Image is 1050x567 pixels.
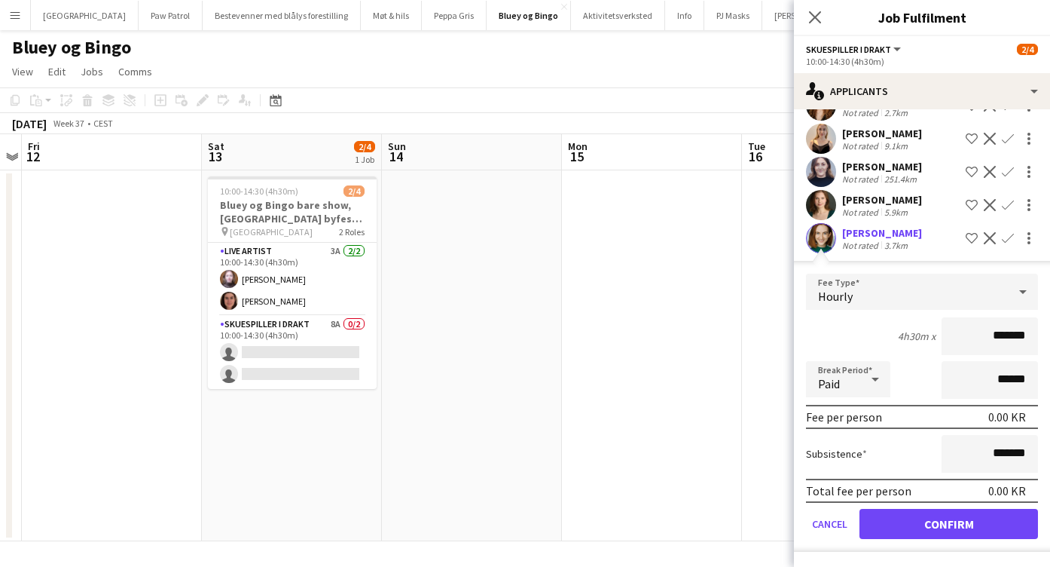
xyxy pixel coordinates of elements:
[842,140,881,152] div: Not rated
[665,1,704,30] button: Info
[6,62,39,81] a: View
[842,207,881,218] div: Not rated
[112,62,158,81] a: Comms
[748,139,765,153] span: Tue
[220,185,298,197] span: 10:00-14:30 (4h30m)
[806,509,853,539] button: Cancel
[881,173,920,185] div: 251.4km
[50,118,87,129] span: Week 37
[842,160,922,173] div: [PERSON_NAME]
[806,409,882,424] div: Fee per person
[568,139,588,153] span: Mon
[818,376,840,391] span: Paid
[230,226,313,238] span: [GEOGRAPHIC_DATA]
[842,127,922,140] div: [PERSON_NAME]
[361,1,422,30] button: Møt & hils
[818,289,853,304] span: Hourly
[75,62,109,81] a: Jobs
[343,185,365,197] span: 2/4
[31,1,139,30] button: [GEOGRAPHIC_DATA]
[762,1,851,30] button: [PERSON_NAME]
[988,409,1026,424] div: 0.00 KR
[842,226,922,240] div: [PERSON_NAME]
[203,1,361,30] button: Bestevenner med blålys forestilling
[842,240,881,251] div: Not rated
[354,141,375,152] span: 2/4
[388,139,406,153] span: Sun
[81,65,103,78] span: Jobs
[139,1,203,30] button: Paw Patrol
[704,1,762,30] button: PJ Masks
[794,8,1050,27] h3: Job Fulfilment
[206,148,224,165] span: 13
[806,483,911,498] div: Total fee per person
[806,56,1038,67] div: 10:00-14:30 (4h30m)
[118,65,152,78] span: Comms
[794,73,1050,109] div: Applicants
[93,118,113,129] div: CEST
[12,36,131,59] h1: Bluey og Bingo
[42,62,72,81] a: Edit
[208,176,377,389] app-job-card: 10:00-14:30 (4h30m)2/4Bluey og Bingo bare show, [GEOGRAPHIC_DATA] byfest, [DATE] [GEOGRAPHIC_DATA...
[386,148,406,165] span: 14
[806,44,903,55] button: Skuespiller i drakt
[806,447,867,461] label: Subsistence
[881,240,911,251] div: 3.7km
[881,140,911,152] div: 9.1km
[487,1,571,30] button: Bluey og Bingo
[842,107,881,118] div: Not rated
[571,1,665,30] button: Aktivitetsverksted
[26,148,40,165] span: 12
[1017,44,1038,55] span: 2/4
[48,65,66,78] span: Edit
[208,198,377,225] h3: Bluey og Bingo bare show, [GEOGRAPHIC_DATA] byfest, [DATE]
[339,226,365,238] span: 2 Roles
[842,173,881,185] div: Not rated
[208,139,224,153] span: Sat
[12,65,33,78] span: View
[898,329,936,343] div: 4h30m x
[28,139,40,153] span: Fri
[746,148,765,165] span: 16
[881,107,911,118] div: 2.7km
[881,207,911,218] div: 5.9km
[422,1,487,30] button: Peppa Gris
[208,243,377,316] app-card-role: Live artist3A2/210:00-14:30 (4h30m)[PERSON_NAME][PERSON_NAME]
[842,193,922,207] div: [PERSON_NAME]
[806,44,891,55] span: Skuespiller i drakt
[208,316,377,389] app-card-role: Skuespiller i drakt8A0/210:00-14:30 (4h30m)
[355,154,374,165] div: 1 Job
[12,116,47,131] div: [DATE]
[988,483,1026,498] div: 0.00 KR
[566,148,588,165] span: 15
[859,509,1038,539] button: Confirm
